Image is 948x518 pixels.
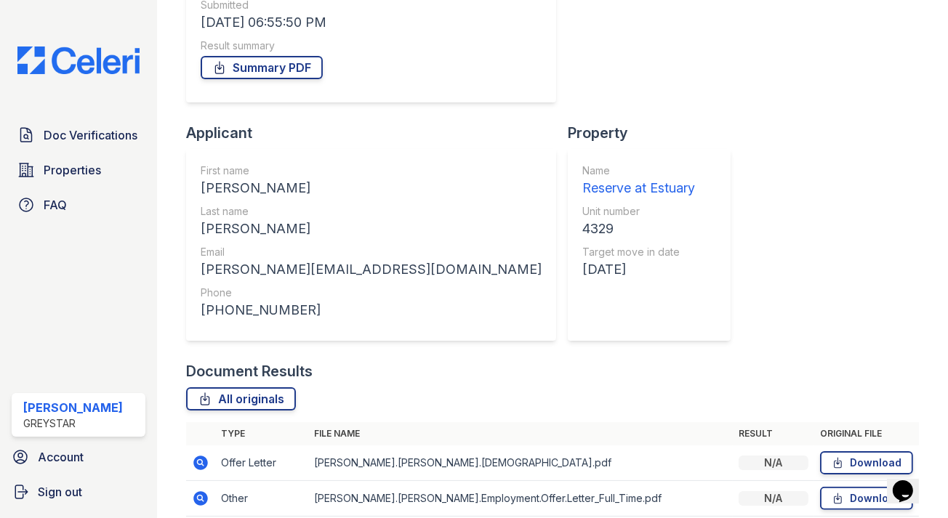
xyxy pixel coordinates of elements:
div: Last name [201,204,542,219]
span: Properties [44,161,101,179]
a: FAQ [12,190,145,219]
a: Account [6,442,151,472]
td: Offer Letter [215,445,308,481]
a: Sign out [6,477,151,506]
td: [PERSON_NAME].[PERSON_NAME].Employment.Offer.Letter_Full_Time.pdf [308,481,733,517]
th: Original file [814,422,919,445]
span: Sign out [38,483,82,501]
div: [PHONE_NUMBER] [201,300,542,320]
div: 4329 [582,219,695,239]
div: [PERSON_NAME] [201,219,542,239]
div: Result summary [201,39,542,53]
a: Properties [12,155,145,185]
a: Download [820,451,913,474]
div: First name [201,163,542,178]
img: CE_Logo_Blue-a8612792a0a2168367f1c8372b55b34899dd931a85d93a1a3d3e32e68fde9ad4.png [6,46,151,74]
div: Unit number [582,204,695,219]
div: Reserve at Estuary [582,178,695,198]
td: [PERSON_NAME].[PERSON_NAME].[DEMOGRAPHIC_DATA].pdf [308,445,733,481]
th: File name [308,422,733,445]
iframe: chat widget [887,460,933,503]
div: [PERSON_NAME] [23,399,123,416]
span: FAQ [44,196,67,214]
div: Email [201,245,542,259]
div: Name [582,163,695,178]
span: Account [38,448,84,466]
a: Summary PDF [201,56,323,79]
a: Doc Verifications [12,121,145,150]
span: Doc Verifications [44,126,137,144]
div: Phone [201,286,542,300]
div: [DATE] [582,259,695,280]
div: N/A [739,491,808,506]
a: Download [820,487,913,510]
div: Target move in date [582,245,695,259]
a: Name Reserve at Estuary [582,163,695,198]
a: All originals [186,387,296,410]
th: Type [215,422,308,445]
div: [PERSON_NAME] [201,178,542,198]
div: Greystar [23,416,123,431]
div: Property [568,123,742,143]
div: [DATE] 06:55:50 PM [201,12,542,33]
div: Document Results [186,361,313,381]
td: Other [215,481,308,517]
div: Applicant [186,123,568,143]
div: N/A [739,456,808,470]
th: Result [733,422,814,445]
div: [PERSON_NAME][EMAIL_ADDRESS][DOMAIN_NAME] [201,259,542,280]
